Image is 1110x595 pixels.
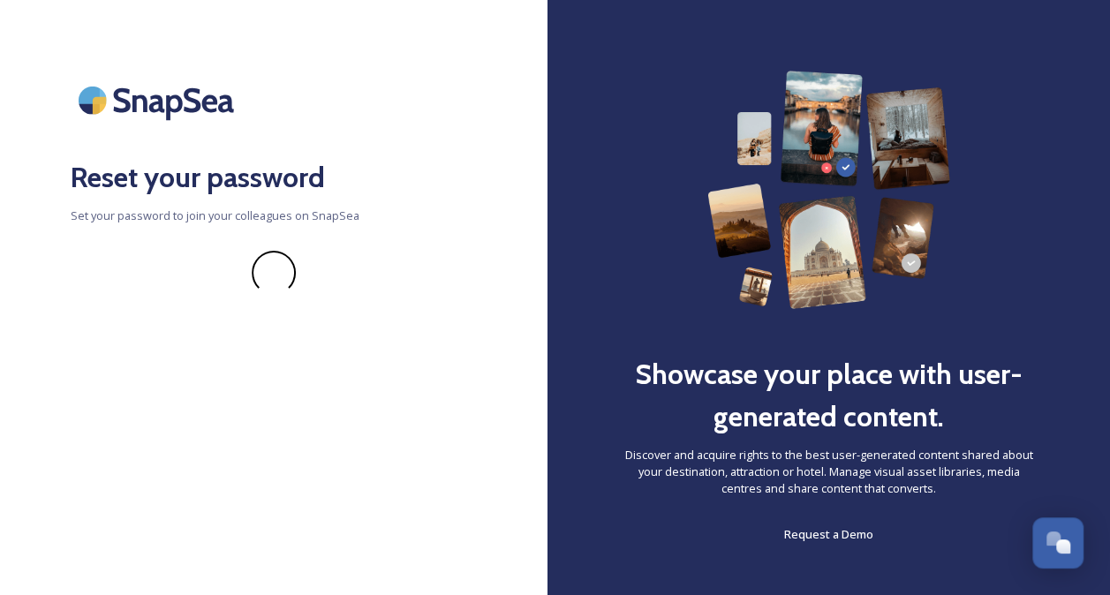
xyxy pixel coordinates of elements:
img: 63b42ca75bacad526042e722_Group%20154-p-800.png [707,71,950,309]
span: Set your password to join your colleagues on SnapSea [71,207,477,224]
h2: Reset your password [71,156,477,199]
h2: Showcase your place with user-generated content. [618,353,1039,438]
img: SnapSea Logo [71,71,247,130]
span: Discover and acquire rights to the best user-generated content shared about your destination, att... [618,447,1039,498]
a: Request a Demo [784,523,873,545]
button: Open Chat [1032,517,1084,569]
span: Request a Demo [784,526,873,542]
